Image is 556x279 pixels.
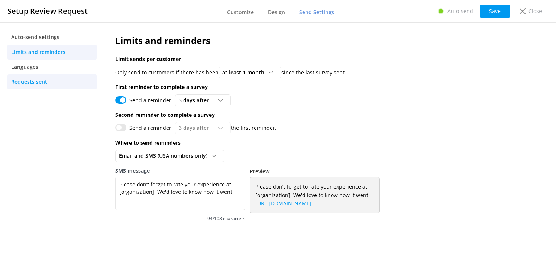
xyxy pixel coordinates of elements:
[129,124,171,132] label: Send a reminder
[115,215,245,222] span: 94/108 characters
[268,9,285,16] span: Design
[11,63,38,71] span: Languages
[115,33,482,48] h2: Limits and reminders
[115,177,245,210] textarea: Please don’t forget to rate your experience at [organization]! We'd love to know how it went:
[115,83,482,91] p: First reminder to complete a survey
[7,60,97,74] a: Languages
[115,139,482,147] p: Where to send reminders
[115,68,219,77] p: Only send to customers if there has been
[129,96,171,105] label: Send a reminder
[7,74,97,89] a: Requests sent
[281,68,346,77] p: since the last survey sent.
[7,30,97,45] a: Auto-send settings
[115,55,482,63] p: Limit sends per customer
[11,78,47,86] span: Requests sent
[299,9,334,16] span: Send Settings
[480,5,510,18] button: Save
[115,111,482,119] p: Second reminder to complete a survey
[250,168,269,175] label: Preview
[222,68,269,77] span: at least 1 month
[447,7,473,15] p: Auto-send
[119,152,212,160] span: Email and SMS (USA numbers only)
[11,48,65,56] span: Limits and reminders
[7,45,97,60] a: Limits and reminders
[179,96,213,105] span: 3 days after
[528,7,542,15] p: Close
[255,200,311,207] a: [URL][DOMAIN_NAME]
[255,183,374,208] span: Please don’t forget to rate your experience at [organization]! We'd love to know how it went:
[11,33,59,41] span: Auto-send settings
[231,124,277,132] p: the first reminder.
[227,9,254,16] span: Customize
[7,5,88,17] h3: Setup Review Request
[115,167,245,175] label: SMS message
